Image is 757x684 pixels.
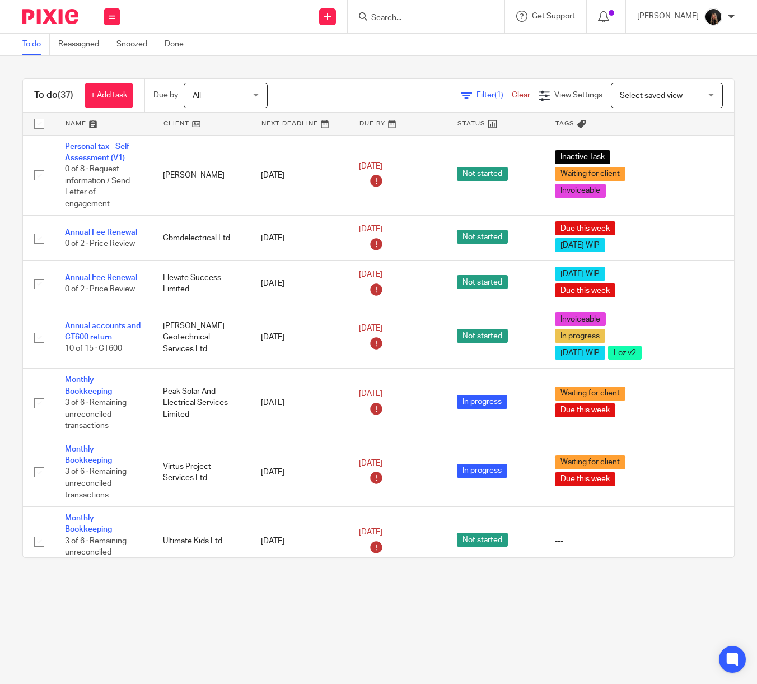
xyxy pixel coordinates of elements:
[457,167,508,181] span: Not started
[250,216,348,261] td: [DATE]
[65,240,135,248] span: 0 of 2 · Price Review
[555,312,606,326] span: Invoiceable
[58,34,108,55] a: Reassigned
[555,150,610,164] span: Inactive Task
[250,369,348,438] td: [DATE]
[65,274,137,282] a: Annual Fee Renewal
[153,90,178,101] p: Due by
[457,275,508,289] span: Not started
[65,468,127,499] span: 3 of 6 · Remaining unreconciled transactions
[532,12,575,20] span: Get Support
[22,9,78,24] img: Pixie
[359,528,382,536] span: [DATE]
[512,91,530,99] a: Clear
[555,455,625,469] span: Waiting for client
[152,507,250,576] td: Ultimate Kids Ltd
[637,11,699,22] p: [PERSON_NAME]
[65,445,112,464] a: Monthly Bookkeeping
[65,399,127,430] span: 3 of 6 · Remaining unreconciled transactions
[620,92,683,100] span: Select saved view
[608,346,642,360] span: Loz v2
[85,83,133,108] a: + Add task
[555,184,606,198] span: Invoiceable
[193,92,201,100] span: All
[152,438,250,506] td: Virtus Project Services Ltd
[555,120,574,127] span: Tags
[555,403,615,417] span: Due this week
[555,329,605,343] span: In progress
[359,162,382,170] span: [DATE]
[58,91,73,100] span: (37)
[555,387,625,401] span: Waiting for client
[65,345,122,353] span: 10 of 15 · CT600
[250,507,348,576] td: [DATE]
[359,225,382,233] span: [DATE]
[555,346,605,360] span: [DATE] WIP
[22,34,50,55] a: To do
[152,306,250,369] td: [PERSON_NAME] Geotechnical Services Ltd
[457,230,508,244] span: Not started
[494,91,503,99] span: (1)
[65,376,112,395] a: Monthly Bookkeeping
[250,306,348,369] td: [DATE]
[457,533,508,547] span: Not started
[555,536,652,547] div: ---
[554,91,602,99] span: View Settings
[34,90,73,101] h1: To do
[555,283,615,297] span: Due this week
[152,369,250,438] td: Peak Solar And Electrical Services Limited
[250,261,348,306] td: [DATE]
[457,395,507,409] span: In progress
[65,514,112,533] a: Monthly Bookkeeping
[165,34,192,55] a: Done
[704,8,722,26] img: 455A9867.jpg
[116,34,156,55] a: Snoozed
[250,135,348,216] td: [DATE]
[152,216,250,261] td: Cbmdelectrical Ltd
[359,459,382,467] span: [DATE]
[359,271,382,278] span: [DATE]
[555,238,605,252] span: [DATE] WIP
[65,229,137,236] a: Annual Fee Renewal
[555,221,615,235] span: Due this week
[476,91,512,99] span: Filter
[65,322,141,341] a: Annual accounts and CT600 return
[555,267,605,281] span: [DATE] WIP
[250,438,348,506] td: [DATE]
[555,167,625,181] span: Waiting for client
[152,135,250,216] td: [PERSON_NAME]
[555,472,615,486] span: Due this week
[359,324,382,332] span: [DATE]
[359,390,382,398] span: [DATE]
[370,13,471,24] input: Search
[65,165,130,208] span: 0 of 8 · Request information / Send Letter of engagement
[65,143,129,162] a: Personal tax - Self Assessment (V1)
[457,464,507,478] span: In progress
[457,329,508,343] span: Not started
[65,537,127,568] span: 3 of 6 · Remaining unreconciled transactions
[152,261,250,306] td: Elevate Success Limited
[65,286,135,294] span: 0 of 2 · Price Review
